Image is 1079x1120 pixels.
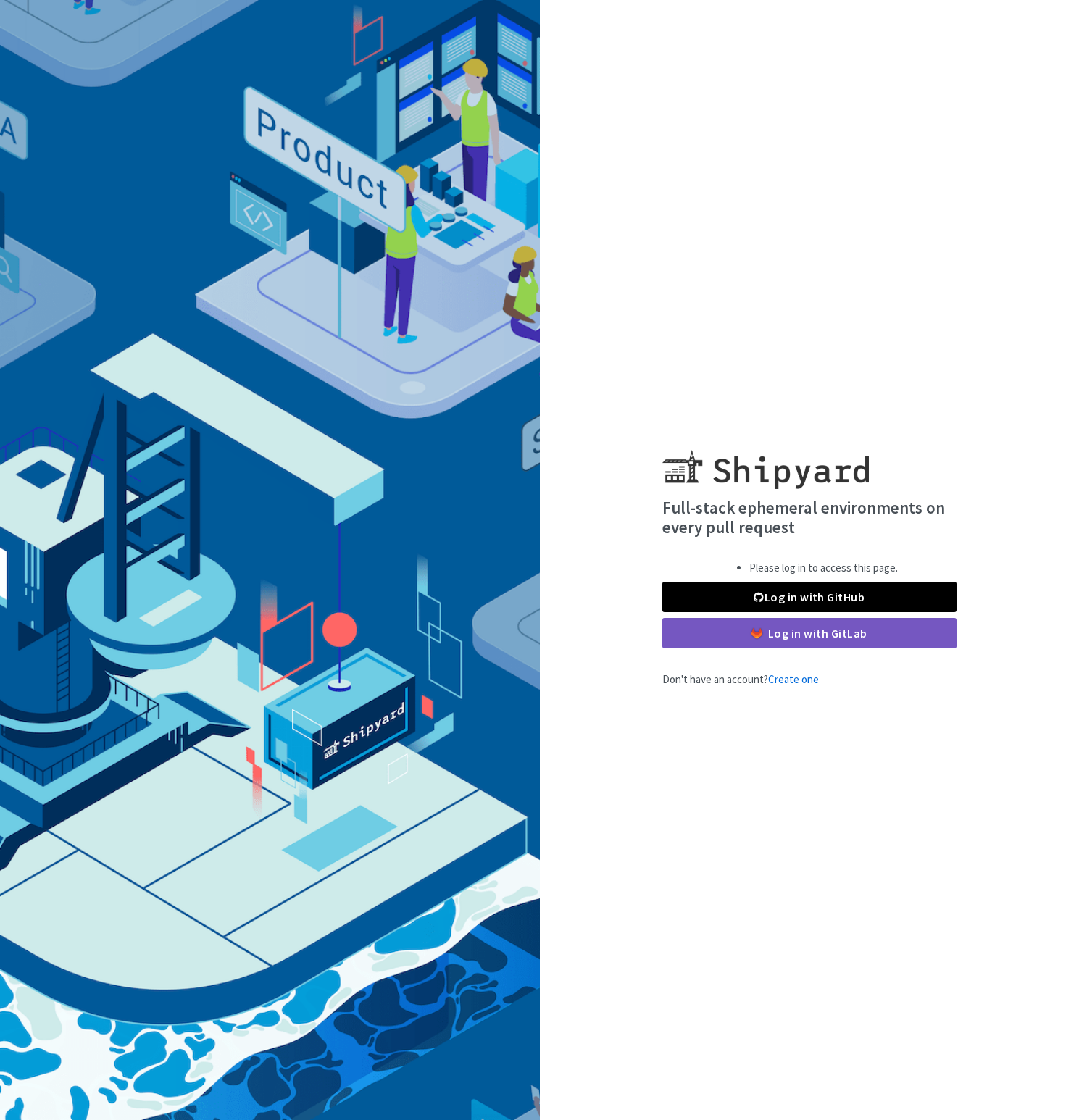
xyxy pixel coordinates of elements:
span: Don't have an account? [662,672,819,686]
a: Log in with GitLab [662,618,957,648]
h4: Full-stack ephemeral environments on every pull request [662,498,957,538]
li: Please log in to access this page. [749,560,898,577]
a: Log in with GitHub [662,582,957,612]
img: gitlab-color.svg [751,628,762,639]
img: Shipyard logo [662,432,869,489]
a: Create one [768,672,819,686]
